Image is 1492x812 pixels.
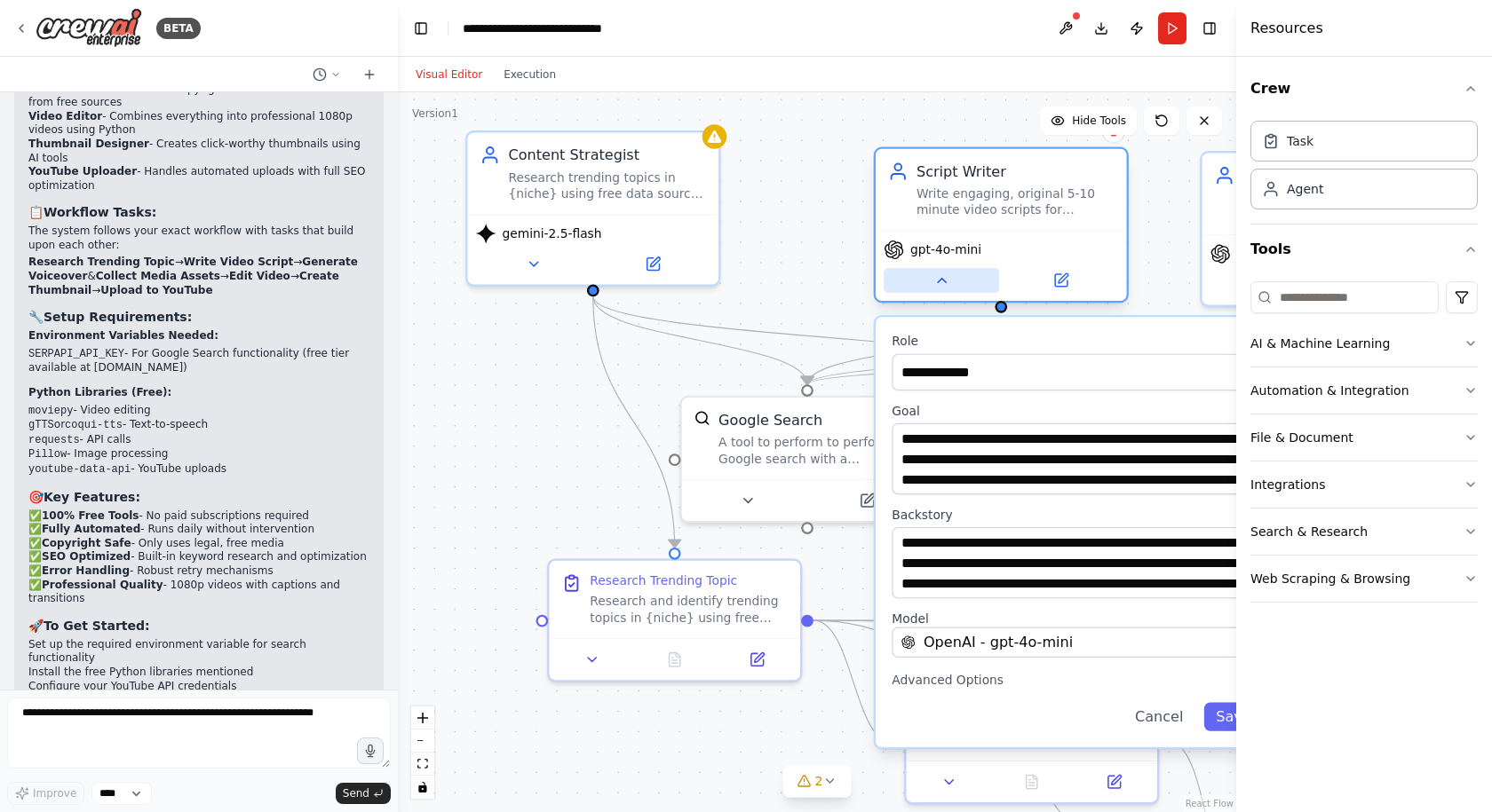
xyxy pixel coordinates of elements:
button: Open in side panel [595,252,710,277]
li: - Handles automated uploads with full SEO optimization [28,165,369,193]
button: zoom out [411,729,434,753]
li: - YouTube uploads [28,462,369,477]
div: Script WriterWrite engaging, original 5-10 minute video scripts for {niche} content using free AI... [874,151,1129,307]
li: - Creates click-worthy thumbnails using AI tools [28,138,369,165]
button: File & Document [1250,414,1478,461]
button: Execution [493,64,567,85]
button: Hide left sidebar [409,16,433,41]
label: Role [892,334,1263,350]
button: Integrations [1250,461,1478,508]
g: Edge from ab3001aa-2232-4569-9efc-dc3eca98bff6 to 6e5b52bf-cfbe-4f3d-b2ae-83a43a714474 [1171,732,1250,753]
code: SERPAPI_API_KEY [28,348,124,360]
label: Backstory [892,507,1263,523]
strong: YouTube Uploader [28,165,137,177]
li: Set up the required environment variable for search functionality [28,638,369,666]
strong: Collect Media Assets [96,270,220,282]
li: - For Google Search functionality (free tier available at [DOMAIN_NAME]) [28,347,369,375]
strong: Upload to YouTube [100,284,212,296]
button: Start a new chat [355,64,384,85]
button: Open in side panel [809,488,925,513]
button: Crew [1250,64,1478,114]
button: Save [1203,703,1263,731]
div: Task [1287,132,1313,150]
div: Version 1 [412,106,458,121]
div: Research trending topics in {niche} using free data sources like Google Trends, YouTube search su... [508,169,706,202]
button: Automation & Integration [1250,367,1478,414]
h4: Resources [1250,18,1323,39]
div: Research and identify trending topics in {niche} using free data sources including Google Trends,... [590,594,788,627]
strong: Create Thumbnail [28,270,339,296]
strong: Setup Requirements: [44,310,192,324]
li: Configure your YouTube API credentials [28,680,369,694]
span: gemini-2.5-flash [503,225,602,241]
span: gpt-4o-mini [910,241,981,257]
span: Advanced Options [892,672,1004,688]
div: React Flow controls [411,706,434,799]
code: coqui-tts [65,419,123,431]
label: Goal [892,403,1263,419]
div: SerpApiGoogleSearchToolGoogle SearchA tool to perform to perform a Google search with a search_qu... [679,396,934,524]
strong: Write Video Script [184,256,294,268]
div: A tool to perform to perform a Google search with a search_query. [718,434,920,467]
li: Install the free Python libraries mentioned [28,666,369,680]
button: Delete node [1102,120,1125,143]
img: Logo [36,8,142,48]
div: Research Trending Topic [590,573,737,589]
h3: 📋 [28,203,369,221]
span: Hide Tools [1072,114,1126,128]
button: Visual Editor [405,64,493,85]
strong: Research Trending Topic [28,256,175,268]
div: Agent [1287,180,1323,198]
strong: Edit Video [229,270,290,282]
button: 2 [783,765,852,798]
strong: 100% Free Tools [42,509,139,522]
li: - Gathers copyright-safe visuals and music from free sources [28,83,369,110]
strong: Python Libraries (Free): [28,386,171,398]
label: Model [892,611,1263,627]
strong: Error Handling [42,564,130,577]
strong: Copyright Safe [42,537,131,549]
button: Web Scraping & Browsing [1250,556,1478,602]
strong: Professional Quality [42,579,163,591]
strong: Environment Variables Needed: [28,329,218,342]
button: Open in side panel [1079,769,1149,794]
code: gTTS [28,419,54,431]
div: BETA [156,18,201,39]
strong: SEO Optimized [42,550,131,563]
div: Crew [1250,114,1478,224]
li: - Video editing [28,404,369,419]
button: zoom in [411,706,434,729]
button: Advanced Options [892,670,1263,690]
button: Improve [7,782,84,805]
div: Google Search [718,410,822,430]
g: Edge from b6efe438-2e61-429f-9e8b-1d3ccd37a1df to ab3001aa-2232-4569-9efc-dc3eca98bff6 [813,611,893,753]
h3: 🚀 [28,617,369,635]
strong: Fully Automated [42,523,140,535]
span: 2 [815,772,823,790]
g: Edge from 5d32f6e2-5285-4e95-a219-fe9f957ceaf8 to b6efe438-2e61-429f-9e8b-1d3ccd37a1df [583,296,685,548]
code: requests [28,434,80,446]
li: - Image processing [28,447,369,462]
button: No output available [988,769,1075,794]
button: fit view [411,753,434,776]
button: AI & Machine Learning [1250,320,1478,367]
button: Cancel [1123,703,1195,731]
button: Switch to previous chat [306,64,348,85]
span: OpenAI - gpt-4o-mini [924,632,1073,652]
strong: Media Collector [28,83,123,95]
button: Tools [1250,225,1478,274]
button: toggle interactivity [411,776,434,799]
strong: To Get Started: [44,619,150,633]
button: Hide Tools [1040,106,1137,135]
button: Open in side panel [722,647,792,672]
p: The system follows your exact workflow with tasks that build upon each other: [28,225,369,252]
a: React Flow attribution [1186,799,1234,808]
nav: breadcrumb [463,20,655,37]
div: Write engaging, original 5-10 minute video scripts for {niche} content using free AI tools and op... [917,185,1115,218]
button: No output available [631,647,718,672]
h3: 🔧 [28,308,369,326]
div: Tools [1250,274,1478,617]
button: Hide right sidebar [1197,16,1222,41]
g: Edge from 5d32f6e2-5285-4e95-a219-fe9f957ceaf8 to 40e6bf45-5705-49c9-8c1e-6c1ce686caa6 [583,296,817,384]
div: Script Writer [917,162,1115,182]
